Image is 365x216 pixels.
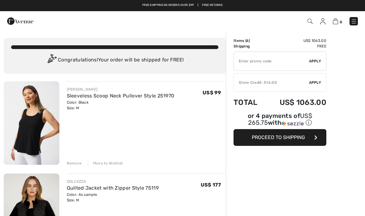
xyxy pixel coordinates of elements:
div: Move to Wishlist [88,160,123,166]
span: | [198,3,198,7]
td: Total [234,92,265,113]
a: Sleeveless Scoop Neck Pullover Style 251970 [67,93,174,99]
div: Congratulations! Your order will be shipped for FREE! [11,54,218,66]
img: Congratulation2.svg [45,54,58,66]
span: US$ 177 [201,182,221,188]
div: DOLCEZZA [67,179,159,184]
span: Proceed to Shipping [252,134,305,140]
input: Promo code [234,52,309,70]
span: US$ 99 [203,90,221,96]
div: Color: As sample Size: M [67,192,159,203]
div: or 4 payments of with [234,113,326,127]
span: US$ 265.75 [248,112,312,126]
div: or 4 payments ofUS$ 265.75withSezzle Click to learn more about Sezzle [234,113,326,129]
img: My Info [320,18,325,25]
span: Apply [309,58,321,64]
a: Quilted Jacket with Zipper Style 75119 [67,185,159,191]
button: Proceed to Shipping [234,129,326,146]
span: 6 [340,20,342,24]
a: 6 [333,17,342,25]
img: Menu [351,18,357,25]
img: Search [307,19,313,24]
img: Sezzle [281,121,304,126]
img: 1ère Avenue [7,15,33,27]
td: US$ 1063.00 [265,38,326,43]
div: Color: Black Size: M [67,100,174,111]
img: Shopping Bag [333,18,338,24]
div: Remove [67,160,82,166]
a: Free shipping on orders over $99 [142,3,194,7]
span: 6 [246,38,249,43]
td: Items ( ) [234,38,265,43]
span: Apply [309,80,321,85]
img: Sleeveless Scoop Neck Pullover Style 251970 [4,81,59,165]
td: US$ 1063.00 [265,92,326,113]
div: Store Credit: 316.00 [234,80,309,85]
div: [PERSON_NAME] [67,87,174,92]
a: 1ère Avenue [7,18,33,24]
td: Free [265,43,326,49]
a: Free Returns [202,3,223,7]
td: Shipping [234,43,265,49]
